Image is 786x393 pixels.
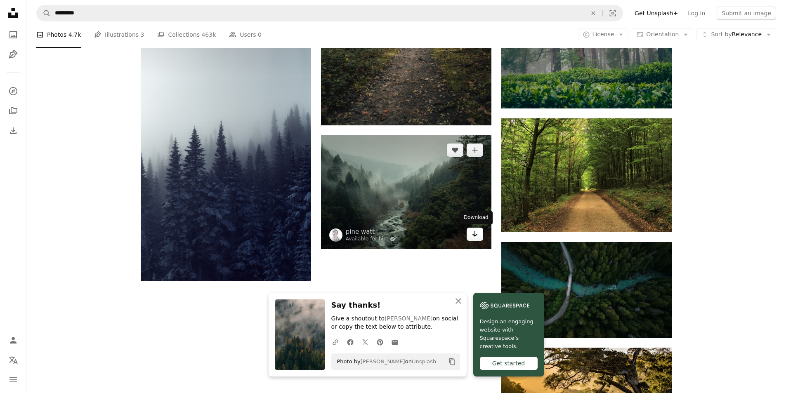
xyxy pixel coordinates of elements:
span: Orientation [646,31,679,38]
a: Log in / Sign up [5,332,21,348]
span: 0 [258,30,262,39]
a: a group of pine trees covered in snow [141,149,311,156]
span: Photo by on [333,355,437,368]
a: Photos [5,26,21,43]
img: file-1606177908946-d1eed1cbe4f5image [480,299,529,312]
a: Share on Pinterest [373,334,387,350]
button: Sort byRelevance [696,28,776,41]
button: Like [447,144,463,157]
a: Share over email [387,334,402,350]
a: Illustrations [5,46,21,63]
a: aerial shot of forest [321,188,491,196]
a: Download History [5,122,21,139]
a: Home — Unsplash [5,5,21,23]
button: Search Unsplash [37,5,51,21]
img: Go to pine watt's profile [329,228,342,242]
a: Illustrations 3 [94,21,144,48]
a: Get Unsplash+ [630,7,683,20]
a: [PERSON_NAME] [361,358,405,365]
a: Download [467,228,483,241]
span: 463k [201,30,216,39]
a: pathway between green trees during daytime [501,172,672,179]
button: Add to Collection [467,144,483,157]
a: Available for hire [346,236,396,242]
div: Get started [480,357,538,370]
a: Design an engaging website with Squarespace’s creative tools.Get started [473,293,544,377]
span: Design an engaging website with Squarespace’s creative tools. [480,318,538,351]
a: Explore [5,83,21,99]
button: Language [5,352,21,368]
button: Menu [5,372,21,388]
button: Submit an image [717,7,776,20]
a: Collections 463k [157,21,216,48]
span: 3 [141,30,144,39]
span: Relevance [711,31,762,39]
a: Users 0 [229,21,262,48]
a: a forest with trees and bushes [501,48,672,55]
div: Download [460,211,493,224]
img: aerial shot of forest [321,135,491,249]
img: aerial view of green trees and river [501,242,672,338]
form: Find visuals sitewide [36,5,623,21]
button: Clear [584,5,602,21]
button: License [578,28,629,41]
a: Unsplash [412,358,436,365]
span: License [592,31,614,38]
a: aerial view of green trees and river [501,286,672,293]
h3: Say thanks! [331,299,460,311]
button: Visual search [603,5,623,21]
span: Sort by [711,31,732,38]
img: a group of pine trees covered in snow [141,25,311,281]
a: Share on Facebook [343,334,358,350]
button: Orientation [632,28,693,41]
a: [PERSON_NAME] [385,315,432,322]
button: Copy to clipboard [445,355,459,369]
a: Collections [5,103,21,119]
a: pine watt [346,228,396,236]
a: Share on Twitter [358,334,373,350]
p: Give a shoutout to on social or copy the text below to attribute. [331,315,460,331]
a: Log in [683,7,710,20]
img: pathway between green trees during daytime [501,118,672,232]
